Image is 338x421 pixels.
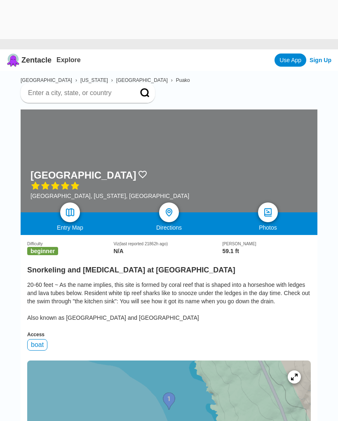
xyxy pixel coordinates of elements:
[275,53,306,67] a: Use App
[27,247,58,255] span: beginner
[21,56,52,65] span: Zentacle
[164,207,174,217] img: directions
[176,77,190,83] a: Puako
[218,224,317,231] div: Photos
[60,202,80,222] a: map
[120,224,218,231] div: Directions
[116,77,168,83] a: [GEOGRAPHIC_DATA]
[27,332,311,337] div: Access
[21,224,120,231] div: Entry Map
[31,170,136,181] h1: [GEOGRAPHIC_DATA]
[27,89,129,97] input: Enter a city, state, or country
[7,53,52,67] a: Zentacle logoZentacle
[258,202,278,222] a: photos
[27,339,47,351] div: boat
[75,77,77,83] span: ›
[65,207,75,217] img: map
[80,77,108,83] a: [US_STATE]
[113,248,222,254] div: N/A
[171,77,173,83] span: ›
[21,77,72,83] a: [GEOGRAPHIC_DATA]
[310,57,331,63] a: Sign Up
[111,77,113,83] span: ›
[263,207,273,217] img: photos
[222,248,311,254] div: 59.1 ft
[222,242,311,246] div: [PERSON_NAME]
[27,242,113,246] div: Difficulty
[56,56,81,63] a: Explore
[27,261,311,274] h2: Snorkeling and [MEDICAL_DATA] at [GEOGRAPHIC_DATA]
[113,242,222,246] div: Viz (last reported 21862h ago)
[7,53,20,67] img: Zentacle logo
[27,281,311,322] div: 20-60 feet ~ As the name implies, this site is formed by coral reef that is shaped into a horsesh...
[31,193,189,199] div: [GEOGRAPHIC_DATA], [US_STATE], [GEOGRAPHIC_DATA]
